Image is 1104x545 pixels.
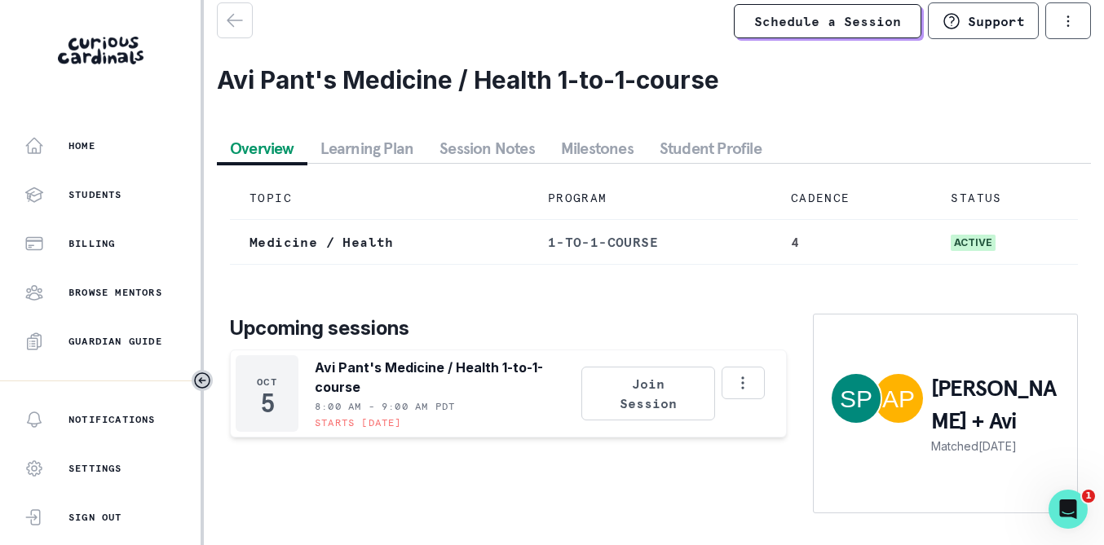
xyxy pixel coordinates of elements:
button: Student Profile [647,134,775,163]
a: Schedule a Session [734,4,921,38]
p: Guardian Guide [68,335,162,348]
p: Matched [DATE] [931,437,1061,455]
img: Avi Pant [874,374,923,423]
p: Billing [68,237,115,250]
button: Toggle sidebar [192,370,213,391]
td: CADENCE [771,177,932,220]
img: Curious Cardinals Logo [58,37,144,64]
p: Avi Pant's Medicine / Health 1-to-1-course [315,358,575,397]
p: Browse Mentors [68,286,162,299]
p: Home [68,139,95,152]
button: Session Notes [426,134,548,163]
p: 8:00 AM - 9:00 AM PDT [315,400,455,413]
td: TOPIC [230,177,528,220]
p: Sign Out [68,511,122,524]
span: 1 [1082,490,1095,503]
h2: Avi Pant's Medicine / Health 1-to-1-course [217,65,1091,94]
span: active [951,235,996,251]
td: PROGRAM [528,177,771,220]
p: Notifications [68,413,156,426]
button: Overview [217,134,307,163]
p: Settings [68,462,122,475]
p: Students [68,188,122,201]
button: Join Session [581,367,715,420]
p: [PERSON_NAME] + Avi [931,372,1061,437]
img: Samantha Pohly [832,374,881,423]
td: STATUS [931,177,1078,220]
button: options [1045,2,1091,39]
p: Support [968,13,1025,29]
p: Starts [DATE] [315,416,402,429]
td: Medicine / Health [230,220,528,265]
iframe: Intercom live chat [1049,490,1088,529]
td: 4 [771,220,932,265]
button: Learning Plan [307,134,427,163]
button: Options [722,367,765,399]
p: Oct [257,376,277,389]
p: 5 [261,395,274,411]
p: Upcoming sessions [230,314,787,343]
td: 1-to-1-course [528,220,771,265]
button: Support [928,2,1039,39]
button: Milestones [548,134,647,163]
